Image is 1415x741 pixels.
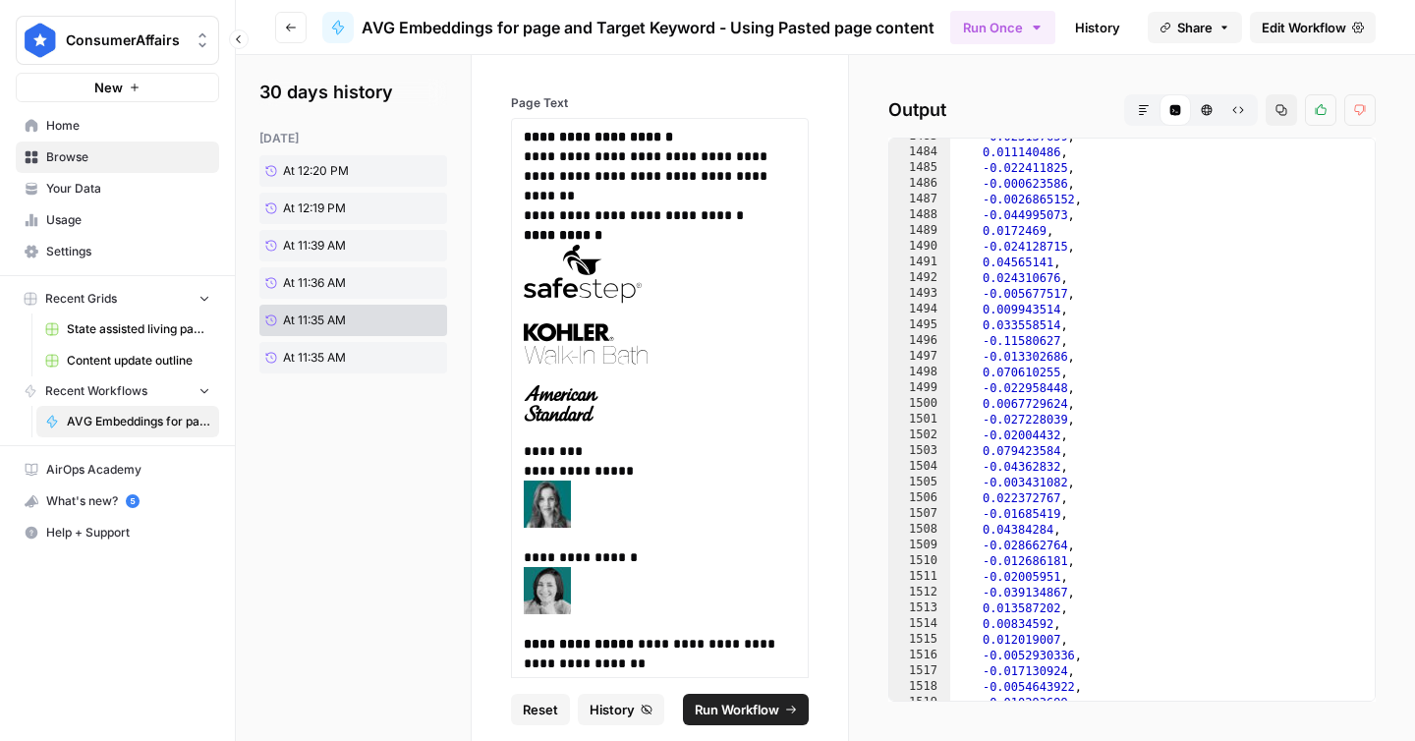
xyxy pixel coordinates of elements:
[889,380,950,396] div: 1499
[1262,18,1346,37] span: Edit Workflow
[46,211,210,229] span: Usage
[1063,12,1132,43] a: History
[259,267,406,299] a: At 11:36 AM
[259,342,406,373] a: At 11:35 AM
[283,312,346,329] span: At 11:35 AM
[67,352,210,370] span: Content update outline
[889,144,950,160] div: 1484
[46,180,210,198] span: Your Data
[1250,12,1376,43] a: Edit Workflow
[46,243,210,260] span: Settings
[889,538,950,553] div: 1509
[889,679,950,695] div: 1518
[683,694,809,725] button: Run Workflow
[36,406,219,437] a: AVG Embeddings for page and Target Keyword - Using Pasted page content
[889,192,950,207] div: 1487
[511,694,570,725] button: Reset
[889,176,950,192] div: 1486
[45,382,147,400] span: Recent Workflows
[695,700,779,719] span: Run Workflow
[17,486,218,516] div: What's new?
[46,461,210,479] span: AirOps Academy
[889,443,950,459] div: 1503
[889,632,950,648] div: 1515
[46,117,210,135] span: Home
[889,569,950,585] div: 1511
[889,365,950,380] div: 1498
[950,11,1055,44] button: Run Once
[889,553,950,569] div: 1510
[16,485,219,517] button: What's new? 5
[889,396,950,412] div: 1500
[590,700,635,719] span: History
[511,94,809,112] label: Page Text
[259,155,406,187] a: At 12:20 PM
[259,305,406,336] a: At 11:35 AM
[889,349,950,365] div: 1497
[16,142,219,173] a: Browse
[16,16,219,65] button: Workspace: ConsumerAffairs
[889,286,950,302] div: 1493
[889,475,950,490] div: 1505
[16,236,219,267] a: Settings
[283,199,346,217] span: At 12:19 PM
[67,320,210,338] span: State assisted living pages
[259,230,406,261] a: At 11:39 AM
[362,16,934,39] span: AVG Embeddings for page and Target Keyword - Using Pasted page content
[322,12,934,43] a: AVG Embeddings for page and Target Keyword - Using Pasted page content
[94,78,123,97] span: New
[283,274,346,292] span: At 11:36 AM
[889,223,950,239] div: 1489
[259,130,447,147] div: [DATE]
[16,204,219,236] a: Usage
[889,506,950,522] div: 1507
[16,517,219,548] button: Help + Support
[16,454,219,485] a: AirOps Academy
[889,663,950,679] div: 1517
[889,239,950,255] div: 1490
[888,94,1376,126] h2: Output
[889,255,950,270] div: 1491
[283,237,346,255] span: At 11:39 AM
[16,173,219,204] a: Your Data
[126,494,140,508] a: 5
[524,323,648,365] img: kohler.svg
[889,302,950,317] div: 1494
[45,290,117,308] span: Recent Grids
[889,616,950,632] div: 1514
[578,694,664,725] button: History
[889,648,950,663] div: 1516
[889,160,950,176] div: 1485
[16,73,219,102] button: New
[889,270,950,286] div: 1492
[523,700,558,719] span: Reset
[1177,18,1213,37] span: Share
[889,333,950,349] div: 1496
[283,162,349,180] span: At 12:20 PM
[23,23,58,58] img: ConsumerAffairs Logo
[66,30,185,50] span: ConsumerAffairs
[889,522,950,538] div: 1508
[889,695,950,711] div: 1519
[889,490,950,506] div: 1506
[889,459,950,475] div: 1504
[259,193,406,224] a: At 12:19 PM
[524,384,598,422] img: american-standard.svg
[36,345,219,376] a: Content update outline
[889,585,950,600] div: 1512
[16,110,219,142] a: Home
[524,245,642,304] img: safe-step.svg
[67,413,210,430] span: AVG Embeddings for page and Target Keyword - Using Pasted page content
[889,600,950,616] div: 1513
[889,412,950,427] div: 1501
[889,427,950,443] div: 1502
[130,496,135,506] text: 5
[1148,12,1242,43] button: Share
[36,313,219,345] a: State assisted living pages
[889,207,950,223] div: 1488
[259,79,447,106] h2: 30 days history
[46,148,210,166] span: Browse
[16,376,219,406] button: Recent Workflows
[16,284,219,313] button: Recent Grids
[46,524,210,541] span: Help + Support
